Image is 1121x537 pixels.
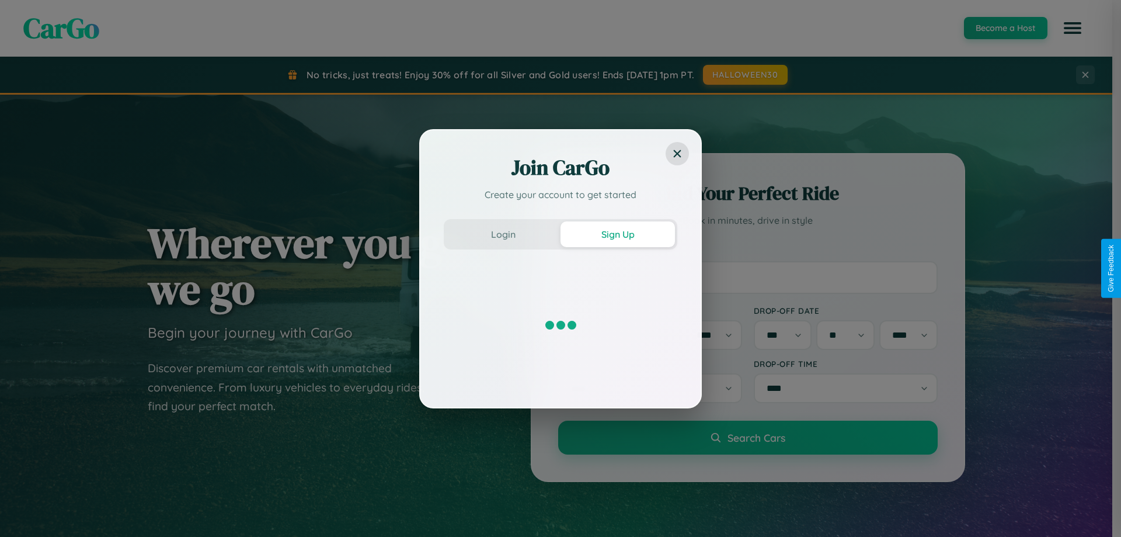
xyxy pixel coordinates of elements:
p: Create your account to get started [444,188,677,202]
iframe: Intercom live chat [12,497,40,525]
div: Give Feedback [1107,245,1115,292]
h2: Join CarGo [444,154,677,182]
button: Sign Up [560,221,675,247]
button: Login [446,221,560,247]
